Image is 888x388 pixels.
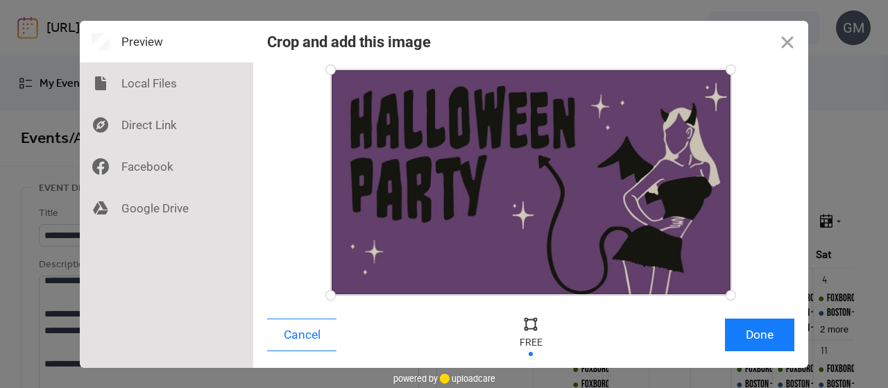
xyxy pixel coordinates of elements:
[80,104,253,146] div: Direct Link
[80,187,253,229] div: Google Drive
[725,319,794,351] button: Done
[80,146,253,187] div: Facebook
[80,21,253,62] div: Preview
[267,33,431,51] div: Crop and add this image
[80,62,253,104] div: Local Files
[267,319,336,351] button: Cancel
[438,373,495,384] a: uploadcare
[767,21,808,62] button: Close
